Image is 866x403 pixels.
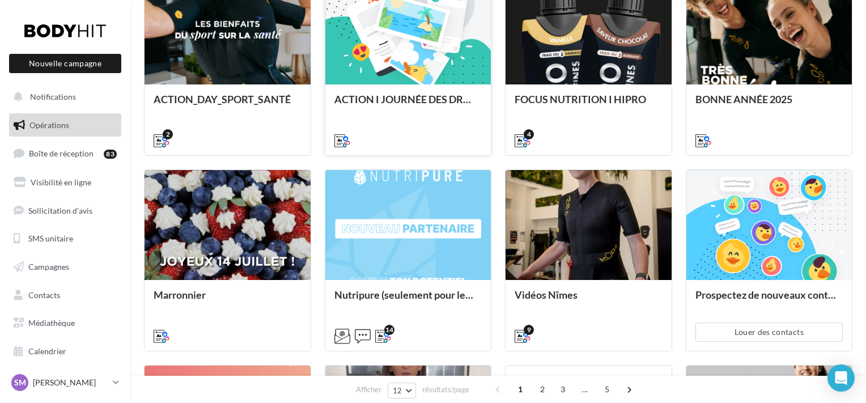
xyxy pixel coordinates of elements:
[388,383,417,398] button: 12
[33,377,108,388] p: [PERSON_NAME]
[334,289,482,312] div: Nutripure (seulement pour les clubs test)
[7,199,124,223] a: Sollicitation d'avis
[695,323,843,342] button: Louer des contacts
[524,325,534,335] div: 9
[7,227,124,251] a: SMS unitaire
[7,283,124,307] a: Contacts
[515,289,663,312] div: Vidéos Nîmes
[104,150,117,159] div: 83
[576,380,594,398] span: ...
[7,141,124,166] a: Boîte de réception83
[7,85,119,109] button: Notifications
[7,171,124,194] a: Visibilité en ligne
[393,386,402,395] span: 12
[7,113,124,137] a: Opérations
[31,177,91,187] span: Visibilité en ligne
[695,289,843,312] div: Prospectez de nouveaux contacts
[511,380,529,398] span: 1
[422,384,469,395] span: résultats/page
[29,120,69,130] span: Opérations
[524,129,534,139] div: 4
[695,94,843,116] div: BONNE ANNÉE 2025
[28,262,69,272] span: Campagnes
[9,372,121,393] a: SM [PERSON_NAME]
[7,340,124,363] a: Calendrier
[28,290,60,300] span: Contacts
[827,364,855,392] div: Open Intercom Messenger
[515,94,663,116] div: FOCUS NUTRITION I HIPRO
[533,380,551,398] span: 2
[7,255,124,279] a: Campagnes
[28,346,66,356] span: Calendrier
[28,234,73,243] span: SMS unitaire
[154,289,302,312] div: Marronnier
[14,377,26,388] span: SM
[154,94,302,116] div: ACTION_DAY_SPORT_SANTÉ
[9,54,121,73] button: Nouvelle campagne
[28,205,92,215] span: Sollicitation d'avis
[334,94,482,116] div: ACTION I JOURNÉE DES DROITS DES FEMMES
[356,384,381,395] span: Afficher
[163,129,173,139] div: 2
[29,149,94,158] span: Boîte de réception
[30,92,76,101] span: Notifications
[384,325,394,335] div: 14
[28,318,75,328] span: Médiathèque
[598,380,616,398] span: 5
[7,311,124,335] a: Médiathèque
[554,380,572,398] span: 3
